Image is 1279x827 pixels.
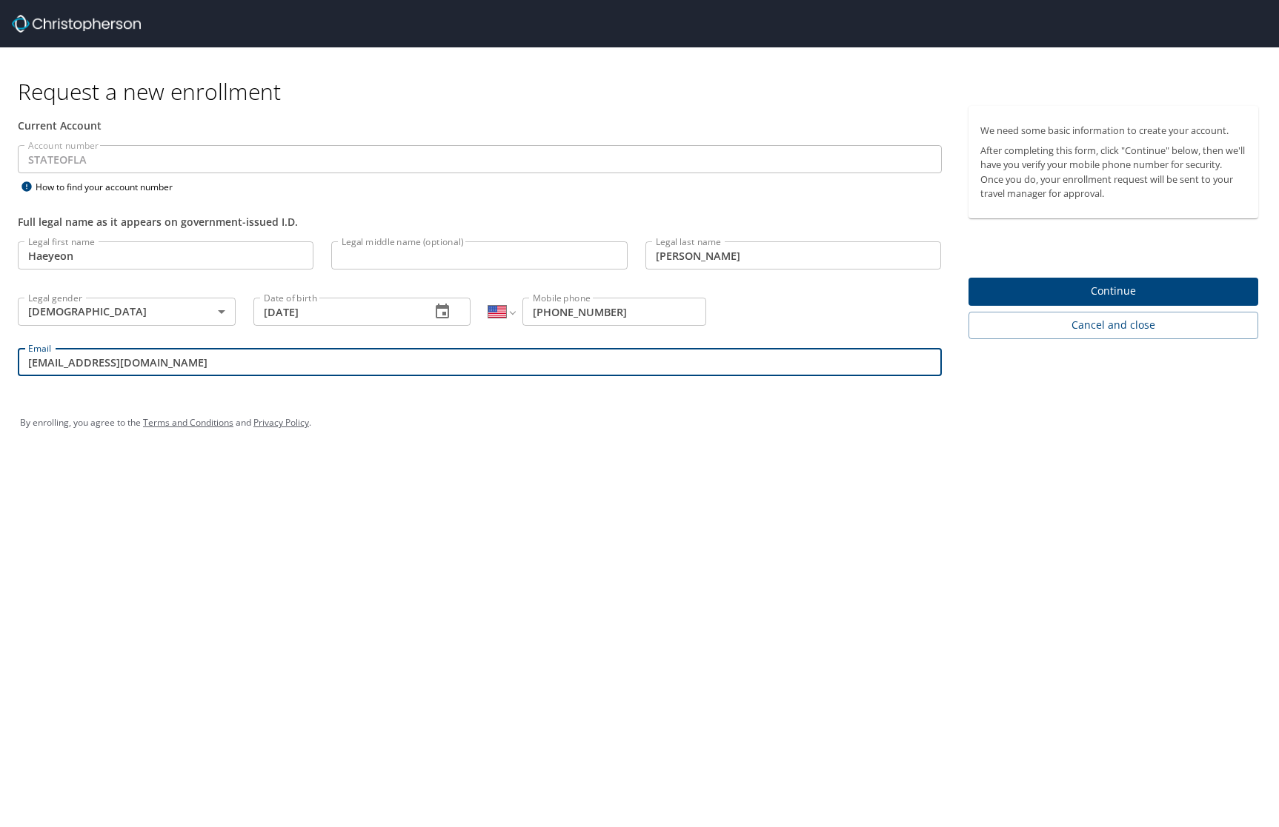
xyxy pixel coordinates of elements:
input: Enter phone number [522,298,706,326]
img: cbt logo [12,15,141,33]
div: How to find your account number [18,178,203,196]
input: MM/DD/YYYY [253,298,419,326]
span: Cancel and close [980,316,1247,335]
p: After completing this form, click "Continue" below, then we'll have you verify your mobile phone ... [980,144,1247,201]
button: Cancel and close [969,312,1259,339]
p: We need some basic information to create your account. [980,124,1247,138]
span: Continue [980,282,1247,301]
button: Continue [969,278,1259,307]
a: Privacy Policy [253,416,309,429]
a: Terms and Conditions [143,416,233,429]
h1: Request a new enrollment [18,77,1270,106]
div: [DEMOGRAPHIC_DATA] [18,298,236,326]
div: By enrolling, you agree to the and . [20,404,1259,441]
div: Current Account [18,118,942,133]
div: Full legal name as it appears on government-issued I.D. [18,214,942,230]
